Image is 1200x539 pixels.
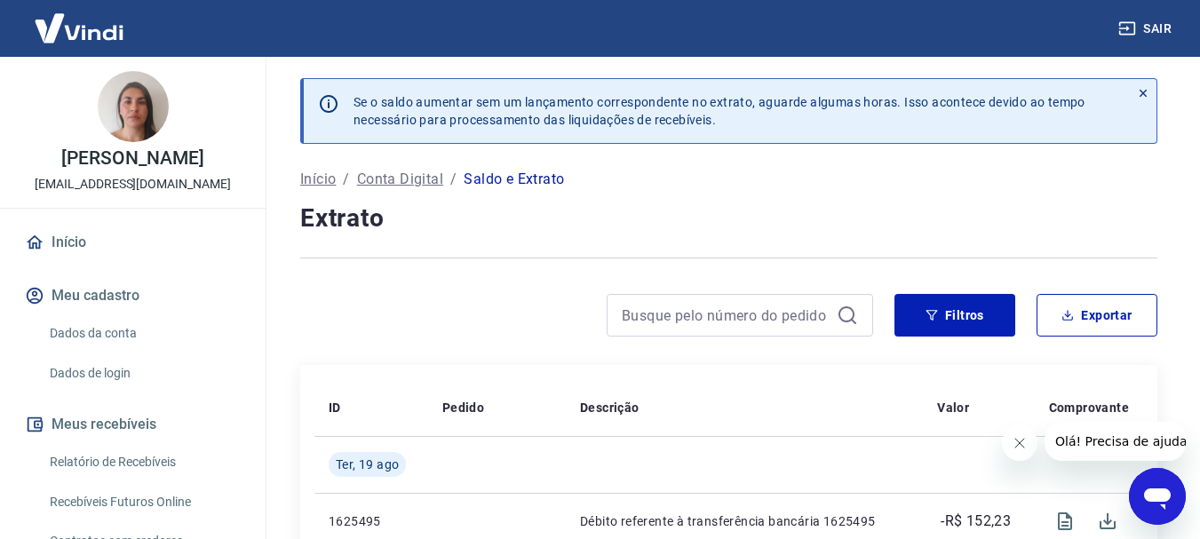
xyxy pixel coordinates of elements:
[343,169,349,190] p: /
[464,169,564,190] p: Saldo e Extrato
[21,223,244,262] a: Início
[580,512,909,530] p: Débito referente à transferência bancária 1625495
[450,169,457,190] p: /
[336,456,399,473] span: Ter, 19 ago
[300,169,336,190] a: Início
[21,1,137,55] img: Vindi
[21,276,244,315] button: Meu cadastro
[580,399,640,416] p: Descrição
[61,149,203,168] p: [PERSON_NAME]
[622,302,830,329] input: Busque pelo número do pedido
[442,399,484,416] p: Pedido
[21,405,244,444] button: Meus recebíveis
[300,201,1157,236] h4: Extrato
[357,169,443,190] a: Conta Digital
[43,355,244,392] a: Dados de login
[1037,294,1157,337] button: Exportar
[35,175,231,194] p: [EMAIL_ADDRESS][DOMAIN_NAME]
[937,399,969,416] p: Valor
[43,315,244,352] a: Dados da conta
[1115,12,1179,45] button: Sair
[98,71,169,142] img: 4557e58c-3c03-4503-9e61-a1272c5c4d3a.jpeg
[43,444,244,480] a: Relatório de Recebíveis
[1045,422,1186,461] iframe: Mensagem da empresa
[329,399,341,416] p: ID
[329,512,414,530] p: 1625495
[43,484,244,520] a: Recebíveis Futuros Online
[354,93,1085,129] p: Se o saldo aumentar sem um lançamento correspondente no extrato, aguarde algumas horas. Isso acon...
[1002,425,1037,461] iframe: Fechar mensagem
[1049,399,1129,416] p: Comprovante
[1129,468,1186,525] iframe: Botão para abrir a janela de mensagens
[894,294,1015,337] button: Filtros
[11,12,149,27] span: Olá! Precisa de ajuda?
[941,511,1011,532] p: -R$ 152,23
